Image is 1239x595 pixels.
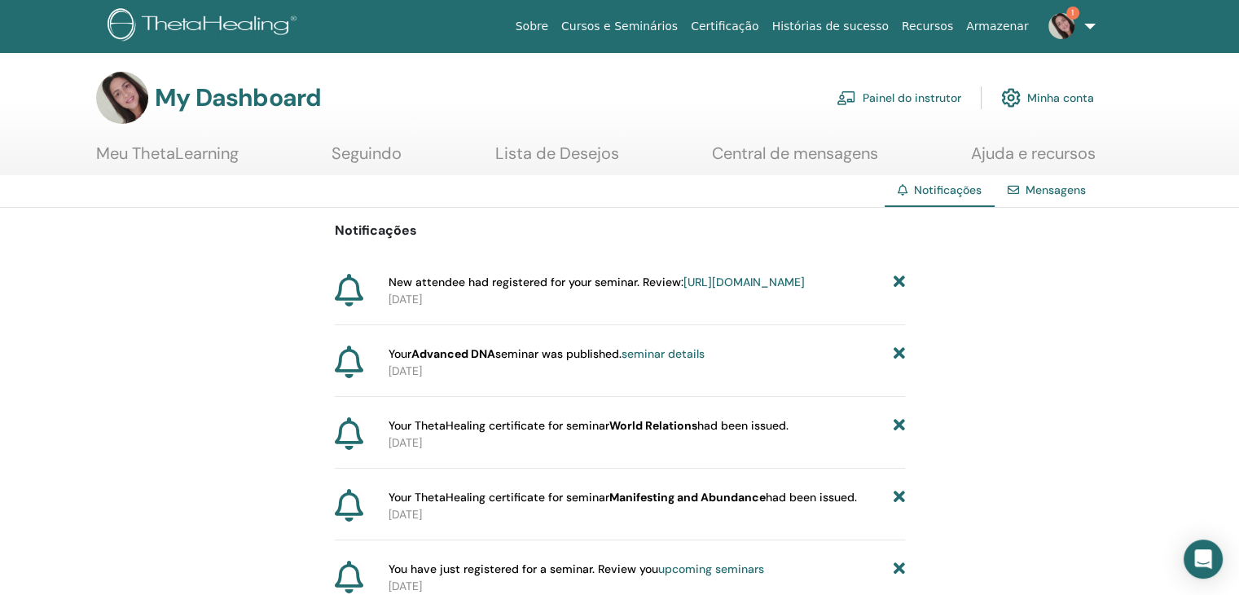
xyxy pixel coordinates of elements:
span: Your ThetaHealing certificate for seminar had been issued. [389,489,857,506]
p: [DATE] [389,506,905,523]
span: New attendee had registered for your seminar. Review: [389,274,805,291]
a: Ajuda e recursos [971,143,1096,175]
a: Sobre [509,11,555,42]
a: upcoming seminars [658,562,764,576]
a: Seguindo [332,143,402,175]
a: Mensagens [1026,183,1086,197]
a: [URL][DOMAIN_NAME] [683,275,805,289]
h3: My Dashboard [155,83,321,112]
p: [DATE] [389,434,905,452]
a: Recursos [895,11,960,42]
a: seminar details [622,346,705,361]
span: Notificações [914,183,982,197]
a: Lista de Desejos [495,143,619,175]
b: World Relations [609,418,697,433]
img: default.jpg [96,72,148,124]
span: Your ThetaHealing certificate for seminar had been issued. [389,417,789,434]
div: Open Intercom Messenger [1184,540,1223,579]
a: Central de mensagens [712,143,878,175]
b: Manifesting and Abundance [609,490,766,505]
span: You have just registered for a seminar. Review you [389,561,764,578]
img: default.jpg [1048,13,1074,39]
p: [DATE] [389,363,905,380]
img: chalkboard-teacher.svg [837,90,856,105]
a: Histórias de sucesso [766,11,895,42]
img: logo.png [108,8,302,45]
a: Certificação [684,11,765,42]
a: Minha conta [1001,80,1094,116]
a: Meu ThetaLearning [96,143,239,175]
a: Cursos e Seminários [555,11,684,42]
span: Your seminar was published. [389,346,705,363]
p: Notificações [335,221,905,240]
span: 1 [1066,7,1079,20]
img: cog.svg [1001,84,1021,112]
p: [DATE] [389,578,905,595]
a: Painel do instrutor [837,80,961,116]
strong: Advanced DNA [411,346,495,361]
p: [DATE] [389,291,905,308]
a: Armazenar [960,11,1035,42]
